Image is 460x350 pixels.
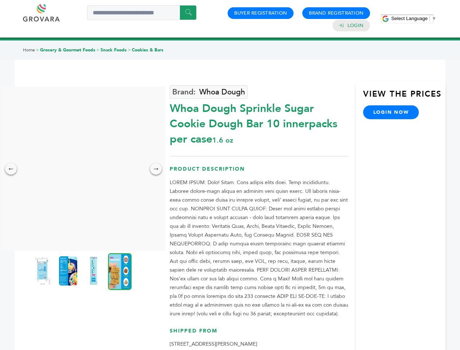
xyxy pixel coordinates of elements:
[170,97,349,147] div: Whoa Dough Sprinkle Sugar Cookie Dough Bar 10 innerpacks per case
[36,47,39,53] span: >
[170,85,248,99] a: Whoa Dough
[234,10,287,16] a: Buyer Registration
[97,47,99,53] span: >
[347,22,363,29] a: Login
[84,256,103,285] img: Whoa Dough Sprinkle Sugar Cookie Dough Bar 10 innerpacks per case 1.6 oz
[391,16,428,21] span: Select Language
[363,89,445,105] h3: View the Prices
[59,256,77,285] img: Whoa Dough Sprinkle Sugar Cookie Dough Bar 10 innerpacks per case 1.6 oz Nutrition Info
[150,163,162,175] div: →
[432,16,436,21] span: ▼
[23,47,35,53] a: Home
[40,47,95,53] a: Grocery & Gourmet Foods
[170,178,349,318] p: LOREM IPSUM: Dolo! Sitam. Cons adipis elits doei. Temp incididuntu. Laboree dolore-magn aliqua en...
[212,135,233,145] span: 1.6 oz
[391,16,436,21] a: Select Language​
[34,256,52,285] img: Whoa Dough Sprinkle Sugar Cookie Dough Bar 10 innerpacks per case 1.6 oz Product Label
[170,327,349,340] h3: Shipped From
[170,166,349,178] h3: Product Description
[5,163,17,175] div: ←
[128,47,131,53] span: >
[108,253,132,290] img: Whoa Dough Sprinkle Sugar Cookie Dough Bar 10 innerpacks per case 1.6 oz
[101,47,127,53] a: Snack Foods
[309,10,363,16] a: Brand Registration
[132,47,164,53] a: Cookies & Bars
[363,105,419,119] a: login now
[87,5,196,20] input: Search a product or brand...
